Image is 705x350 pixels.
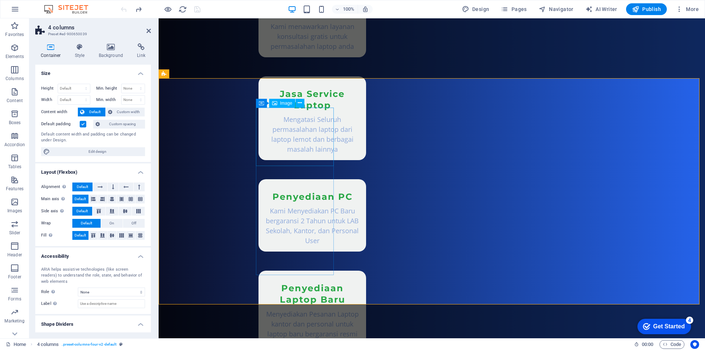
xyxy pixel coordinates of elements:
p: Images [7,208,22,214]
button: Publish [626,3,667,15]
label: Side axis [41,207,72,216]
p: Footer [8,274,21,280]
div: Get Started [22,8,53,15]
div: Design (Ctrl+Alt+Y) [459,3,492,15]
span: Off [131,219,136,228]
label: Content width [41,108,78,116]
button: Navigator [536,3,576,15]
span: Role [41,288,57,296]
label: Wrap [41,219,72,228]
span: Click to select. Double-click to edit [37,340,59,349]
p: Forms [8,296,21,302]
p: Columns [6,76,24,82]
button: Off [123,219,145,228]
div: ARIA helps assistive technologies (like screen readers) to understand the role, state, and behavi... [41,267,145,285]
img: Editor Logo [42,5,97,14]
button: On [101,219,123,228]
label: Fill [41,231,72,240]
div: Default content width and padding can be changed under Design. [41,131,145,144]
label: Default padding [41,120,80,129]
h4: Link [131,43,151,59]
span: Default [81,219,92,228]
span: Pages [501,6,527,13]
button: More [673,3,702,15]
span: Default [76,207,88,216]
span: Custom spacing [102,120,143,129]
span: Navigator [539,6,574,13]
button: Default [72,231,88,240]
a: Click to cancel selection. Double-click to open Pages [6,340,26,349]
button: Default [72,183,93,191]
button: AI Writer [582,3,620,15]
h4: Container [35,43,69,59]
button: Custom width [106,108,145,116]
span: Custom width [115,108,143,116]
label: Main axis [41,195,72,203]
label: Height [41,86,58,90]
input: Use a descriptive name [78,299,145,308]
p: Tables [8,164,21,170]
h4: Style [69,43,93,59]
span: . preset-columns-four-v2-default [62,340,116,349]
h4: Layout (Flexbox) [35,163,151,177]
button: Click here to leave preview mode and continue editing [163,5,172,14]
h4: Shape Dividers [35,315,151,329]
button: redo [134,5,143,14]
button: reload [178,5,187,14]
span: Image [280,101,292,105]
i: Redo: Change round corners (Ctrl+Y, ⌘+Y) [134,5,143,14]
p: Features [6,186,23,192]
p: Favorites [5,32,24,37]
button: Usercentrics [690,340,699,349]
span: Default [75,231,86,240]
h2: 4 columns [48,24,151,31]
label: Min. width [96,98,121,102]
label: Min. height [96,86,121,90]
button: Default [72,219,101,228]
i: This element is a customizable preset [119,342,123,346]
span: AI Writer [585,6,617,13]
button: Default [78,108,105,116]
p: Content [7,98,23,104]
p: Accordion [4,142,25,148]
h6: 100% [343,5,355,14]
div: 4 [54,1,62,9]
span: : [647,342,648,347]
span: Publish [632,6,661,13]
span: On [109,219,114,228]
h4: Background [93,43,132,59]
p: Marketing [4,318,25,324]
span: Code [663,340,681,349]
h4: Accessibility [35,248,151,261]
h4: Size [35,65,151,78]
h6: Session time [634,340,654,349]
i: Reload page [178,5,187,14]
p: Header [7,252,22,258]
button: Custom spacing [93,120,145,129]
nav: breadcrumb [37,340,123,349]
span: 00 00 [642,340,653,349]
span: Default [77,183,88,191]
button: Edit design [41,147,145,156]
span: Design [462,6,489,13]
label: Alignment [41,183,72,191]
button: Design [459,3,492,15]
i: On resize automatically adjust zoom level to fit chosen device. [362,6,369,12]
span: More [676,6,699,13]
label: Width [41,98,58,102]
span: Edit design [52,147,143,156]
button: Code [659,340,684,349]
p: Boxes [9,120,21,126]
button: 100% [332,5,358,14]
h3: Preset #ed-900650039 [48,31,136,37]
label: Label [41,299,78,308]
button: Default [72,207,92,216]
button: Pages [498,3,529,15]
button: Default [72,195,88,203]
span: Default [75,195,86,203]
p: Elements [6,54,24,59]
p: Slider [9,230,21,236]
span: Default [87,108,103,116]
div: Get Started 4 items remaining, 20% complete [6,4,59,19]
